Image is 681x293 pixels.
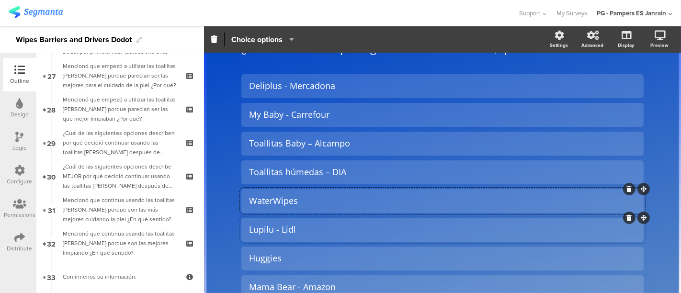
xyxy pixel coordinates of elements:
div: ¿Cuál de las siguientes opciones describen por qué decidió continuar usando las toallitas Dodot d... [63,128,177,157]
a: 27 Mencionó que empezó a utilizar las toallitas [PERSON_NAME] porque parecian ser las mejores par... [39,59,202,92]
span: 33 [47,271,56,282]
div: Lupilu - Lidl [249,224,636,235]
div: Design [11,110,29,119]
div: My Baby - Carrefour [249,109,636,120]
span: 27 [47,70,56,81]
div: Mencionó que empezó a utilizar las toallitas Dodot porque parecian ser las mejores para el cuidad... [63,61,177,90]
a: 31 Mencionó que continua usando las toallitas [PERSON_NAME] porque son las más mejores cuidando l... [39,193,202,226]
div: ¿Cuál de las siguientes opciones describe MEJOR por qué decidió continuar usando las toallitas Do... [63,162,177,191]
div: Toallitas Baby – Alcampo [249,138,636,149]
div: Mencionó que continua usando las toallitas Dodot porque son las mejores limpiando ¿En qué sentido? [63,229,177,258]
span: Choice options [231,34,283,45]
p: ¿Actualmente compra alguna marca de toallitas, que no sea Dodot? [241,41,644,55]
a: 30 ¿Cuál de las siguientes opciones describe MEJOR por qué decidió continuar usando las toallitas... [39,159,202,193]
div: Configure [7,177,33,186]
div: PG - Pampers ES Janrain [597,9,666,18]
div: Mama Bear - Amazon [249,282,636,293]
div: Settings [550,42,568,49]
div: WaterWipes [249,195,636,206]
div: Confírmenos su información: [63,272,177,282]
div: Outline [10,77,29,85]
a: 28 Mencionó que empezó a utilizar las toallitas [PERSON_NAME] porque parecian ser las que mejor l... [39,92,202,126]
div: Display [618,42,634,49]
button: Choice options [231,29,295,50]
a: 29 ¿Cuál de las siguientes opciones describen por qué decidió continuar usando las toallitas [PER... [39,126,202,159]
span: 31 [48,204,55,215]
span: 30 [47,171,56,181]
span: Support [520,9,541,18]
span: 29 [47,137,56,148]
div: Mencionó que continua usando las toallitas Dodot porque son las más mejores cuidando la piel ¿En ... [63,195,177,224]
div: Distribute [7,244,33,253]
div: Preview [650,42,669,49]
img: segmanta logo [9,6,63,18]
div: Huggies [249,253,636,264]
a: 32 Mencionó que continua usando las toallitas [PERSON_NAME] porque son las mejores limpiando ¿En ... [39,226,202,260]
div: Toallitas húmedas – DIA [249,167,636,178]
div: Wipes Barriers and Drivers Dodot [16,32,132,47]
span: 32 [47,238,56,248]
div: Mencionó que empezó a utilizar las toallitas Dodot porque parecian ser las que mejor limpiaban ¿P... [63,95,177,124]
div: Logic [13,144,27,152]
div: Deliplus - Mercadona [249,80,636,91]
span: 28 [47,104,56,114]
div: Advanced [581,42,603,49]
div: Permissions [4,211,35,219]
